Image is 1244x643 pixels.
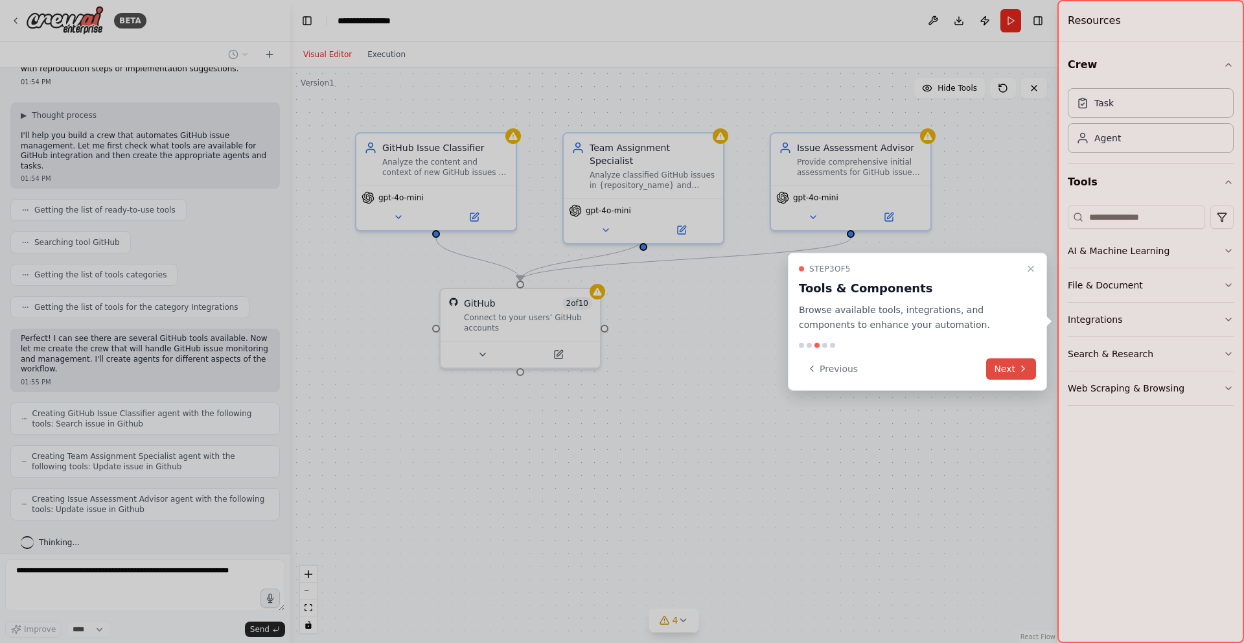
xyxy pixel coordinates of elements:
button: Next [986,358,1036,379]
button: Hide left sidebar [298,12,316,30]
button: Close walkthrough [1023,261,1039,277]
span: Step 3 of 5 [809,264,851,274]
p: Browse available tools, integrations, and components to enhance your automation. [799,303,1020,333]
h3: Tools & Components [799,279,1020,298]
button: Previous [799,358,866,379]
